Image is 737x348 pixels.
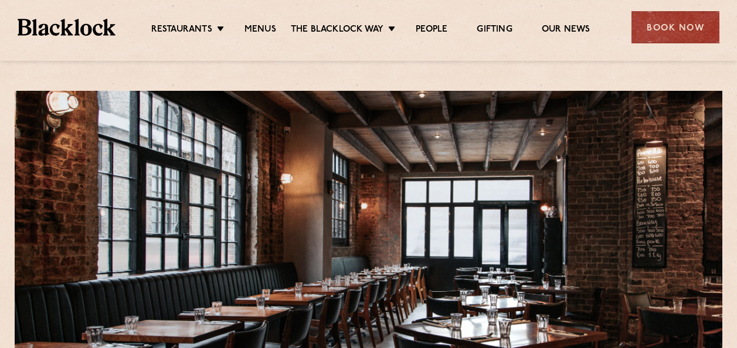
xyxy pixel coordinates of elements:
a: People [416,24,447,37]
a: The Blacklock Way [291,24,383,37]
a: Restaurants [151,24,212,37]
a: Menus [244,24,276,37]
img: BL_Textured_Logo-footer-cropped.svg [18,19,116,35]
a: Gifting [477,24,512,37]
a: Our News [542,24,590,37]
div: Book Now [631,11,719,43]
